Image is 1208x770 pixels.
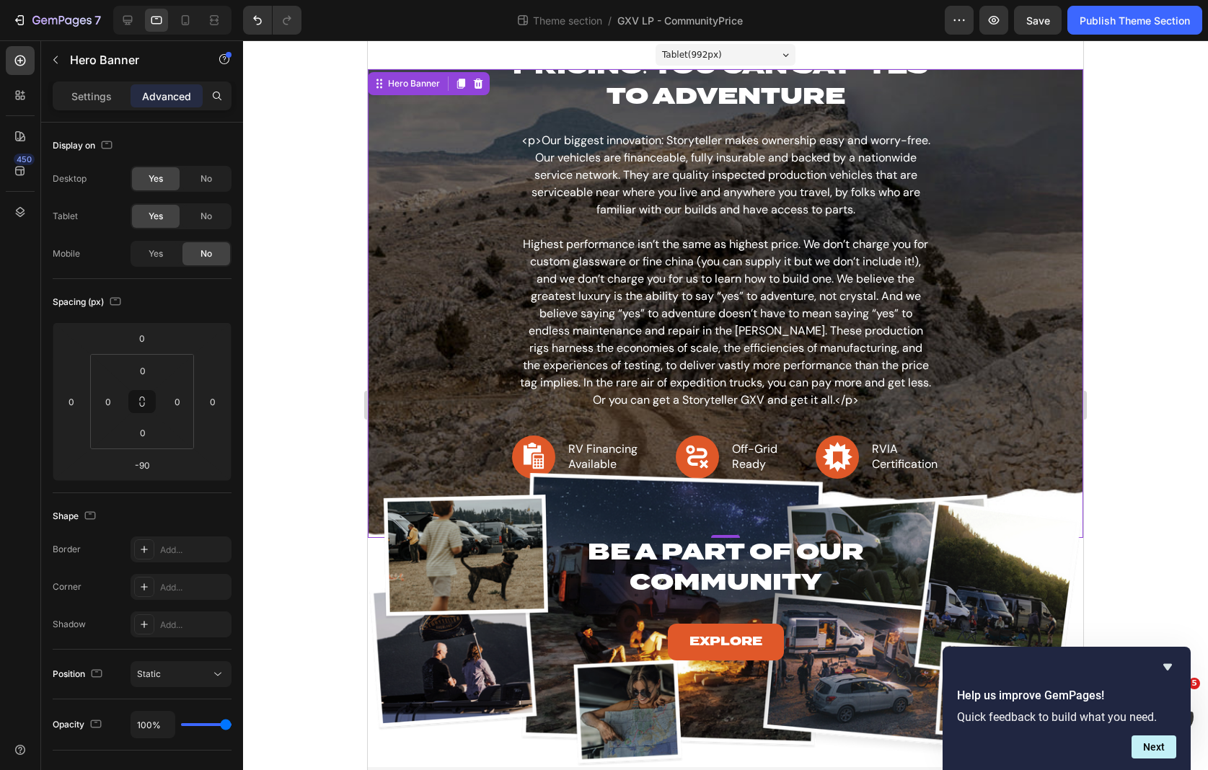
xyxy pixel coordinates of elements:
p: Settings [71,89,112,104]
span: No [200,210,212,223]
span: Static [137,668,161,679]
div: Shadow [53,618,86,631]
p: RVIA Certification [504,402,570,432]
span: 5 [1189,678,1200,689]
input: 0px [128,422,157,443]
p: Quick feedback to build what you need. [957,710,1176,724]
div: Mobile [53,247,80,260]
div: Add... [160,544,228,557]
button: 7 [6,6,107,35]
div: Opacity [53,715,105,735]
div: Add... [160,581,228,594]
div: Help us improve GemPages! [957,658,1176,758]
div: Shape [53,507,99,526]
input: 0 [61,391,82,412]
div: Add... [160,619,228,632]
p: Explore [322,594,394,609]
span: GXV LP - CommunityPrice [617,13,743,28]
div: Display on [53,136,115,156]
input: 0 [128,327,156,349]
div: Position [53,665,105,684]
div: Publish Theme Section [1080,13,1190,28]
input: 0 [202,391,224,412]
div: 450 [14,154,35,165]
button: Save [1014,6,1062,35]
div: Spacing (px) [53,293,124,312]
p: Hero Banner [70,51,193,68]
button: Publish Theme Section [1067,6,1202,35]
input: 0px [167,391,188,412]
span: No [200,247,212,260]
div: Border [53,543,81,556]
div: Hero Banner [17,37,75,50]
span: / [608,13,612,28]
h2: Help us improve GemPages! [957,687,1176,704]
button: Static [131,661,232,687]
input: 0px [128,360,157,381]
span: Theme section [530,13,605,28]
p: Advanced [142,89,191,104]
p: 7 [94,12,101,29]
input: Auto [131,712,175,738]
a: Explore [300,583,416,620]
input: -90 [128,454,156,476]
span: Yes [149,247,163,260]
button: Hide survey [1159,658,1176,676]
span: Yes [149,210,163,223]
div: Desktop [53,172,87,185]
div: Undo/Redo [243,6,301,35]
iframe: To enrich screen reader interactions, please activate Accessibility in Grammarly extension settings [368,40,1083,770]
span: Save [1026,14,1050,27]
span: Yes [149,172,163,185]
h2: Be A Part of Our Community [81,495,635,557]
button: Next question [1132,735,1176,758]
input: 0px [97,391,119,412]
div: Tablet [53,210,78,223]
span: No [200,172,212,185]
div: Corner [53,580,81,593]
